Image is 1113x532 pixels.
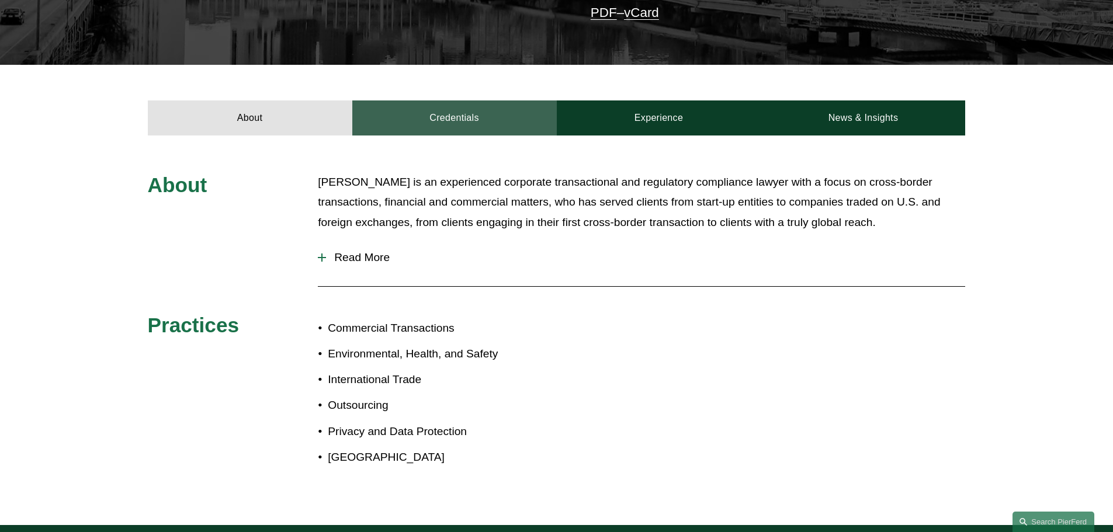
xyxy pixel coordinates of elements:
[352,100,557,135] a: Credentials
[557,100,761,135] a: Experience
[318,242,965,273] button: Read More
[328,422,556,442] p: Privacy and Data Protection
[318,172,965,233] p: [PERSON_NAME] is an experienced corporate transactional and regulatory compliance lawyer with a f...
[326,251,965,264] span: Read More
[328,370,556,390] p: International Trade
[1013,512,1094,532] a: Search this site
[148,173,207,196] span: About
[328,318,556,339] p: Commercial Transactions
[761,100,965,135] a: News & Insights
[591,5,617,20] a: PDF
[328,395,556,416] p: Outsourcing
[328,344,556,364] p: Environmental, Health, and Safety
[328,447,556,468] p: [GEOGRAPHIC_DATA]
[148,314,240,336] span: Practices
[148,100,352,135] a: About
[624,5,659,20] a: vCard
